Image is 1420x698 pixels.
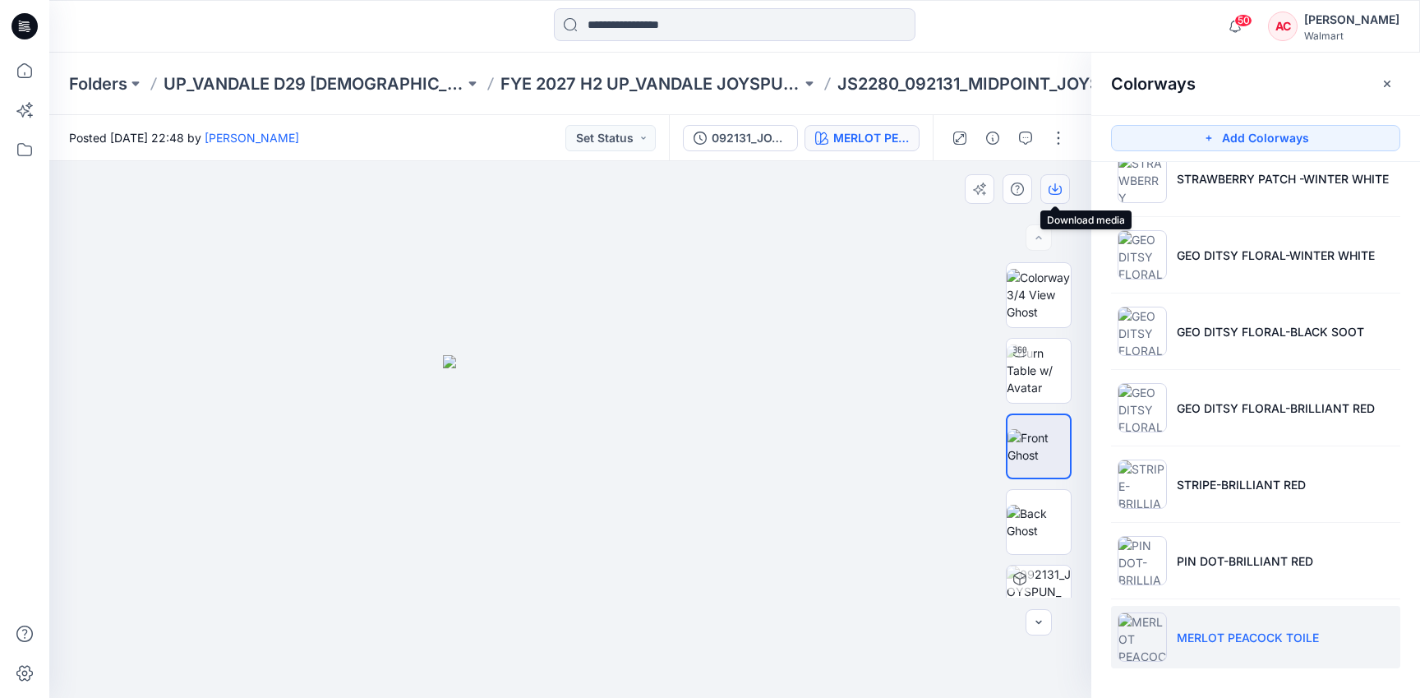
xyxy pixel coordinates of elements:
[1007,344,1071,396] img: Turn Table w/ Avatar
[1118,230,1167,280] img: GEO DITSY FLORAL-WINTER WHITE
[69,72,127,95] a: Folders
[1177,552,1313,570] p: PIN DOT-BRILLIANT RED
[1268,12,1298,41] div: AC
[1118,460,1167,509] img: STRIPE-BRILLIANT RED
[1007,505,1071,539] img: Back Ghost
[1007,566,1071,630] img: 092131_JOYSPUN_MICRO LACE CHEEKY (1) MERLOT PEACOCK TOILE 1
[1111,74,1196,94] h2: Colorways
[1177,323,1364,340] p: GEO DITSY FLORAL-BLACK SOOT
[1118,154,1167,203] img: STRAWBERRY PATCH -WINTER WHITE
[1007,429,1070,464] img: Front Ghost
[1118,307,1167,356] img: GEO DITSY FLORAL-BLACK SOOT
[1177,629,1319,646] p: MERLOT PEACOCK TOILE
[837,72,1138,95] p: JS2280_092131_MIDPOINT_JOYSPUN_MICRO LACE CHEEKY
[69,129,299,146] span: Posted [DATE] 22:48 by
[205,131,299,145] a: [PERSON_NAME]
[1177,170,1389,187] p: STRAWBERRY PATCH -WINTER WHITE
[980,125,1006,151] button: Details
[1177,476,1306,493] p: STRIPE-BRILLIANT RED
[683,125,798,151] button: 092131_JOYSPUN_MICRO LACE CHEEKY
[833,129,909,147] div: MERLOT PEACOCK TOILE
[712,129,787,147] div: 092131_JOYSPUN_MICRO LACE CHEEKY
[164,72,464,95] a: UP_VANDALE D29 [DEMOGRAPHIC_DATA] Intimates - Joyspun
[1111,125,1400,151] button: Add Colorways
[1118,612,1167,662] img: MERLOT PEACOCK TOILE
[1118,536,1167,585] img: PIN DOT-BRILLIANT RED
[1177,247,1375,264] p: GEO DITSY FLORAL-WINTER WHITE
[1234,14,1252,27] span: 50
[1304,30,1399,42] div: Walmart
[1007,269,1071,321] img: Colorway 3/4 View Ghost
[1118,383,1167,432] img: GEO DITSY FLORAL-BRILLIANT RED
[1177,400,1375,417] p: GEO DITSY FLORAL-BRILLIANT RED
[805,125,920,151] button: MERLOT PEACOCK TOILE
[500,72,801,95] a: FYE 2027 H2 UP_VANDALE JOYSPUN PANTIES
[1304,10,1399,30] div: [PERSON_NAME]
